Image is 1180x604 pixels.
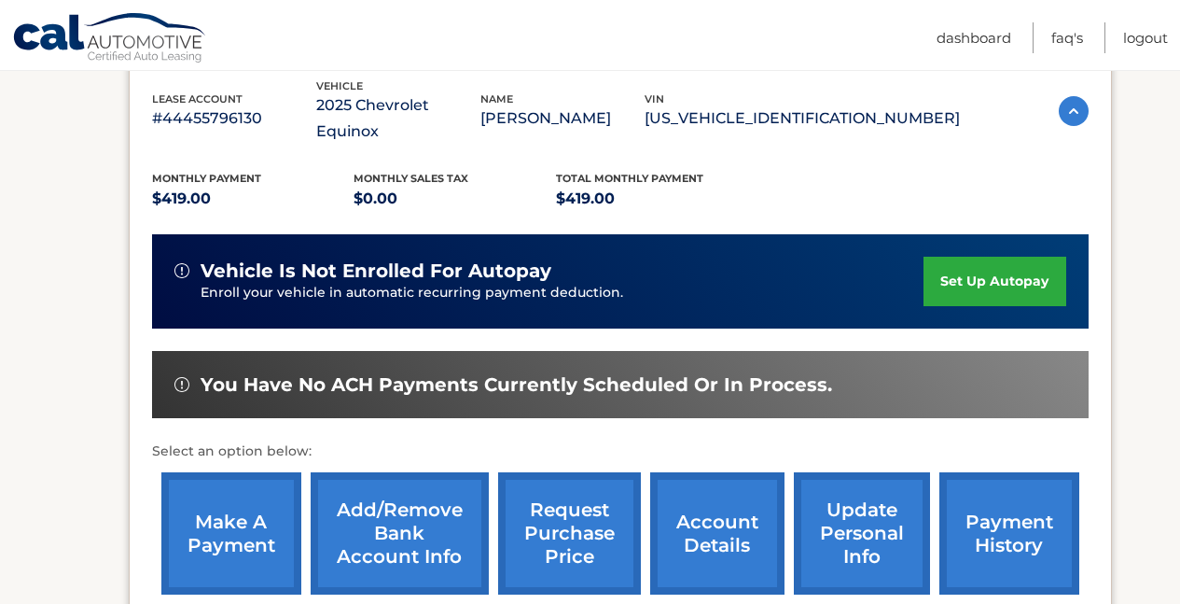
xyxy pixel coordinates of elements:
[354,172,468,185] span: Monthly sales Tax
[201,260,551,283] span: vehicle is not enrolled for autopay
[152,186,354,212] p: $419.00
[923,257,1065,306] a: set up autopay
[480,92,513,105] span: name
[645,92,664,105] span: vin
[556,186,758,212] p: $419.00
[498,472,641,595] a: request purchase price
[152,92,243,105] span: lease account
[937,22,1011,53] a: Dashboard
[161,472,301,595] a: make a payment
[152,172,261,185] span: Monthly Payment
[794,472,930,595] a: update personal info
[650,472,784,595] a: account details
[152,105,316,132] p: #44455796130
[316,92,480,145] p: 2025 Chevrolet Equinox
[174,377,189,392] img: alert-white.svg
[201,283,924,303] p: Enroll your vehicle in automatic recurring payment deduction.
[480,105,645,132] p: [PERSON_NAME]
[311,472,489,595] a: Add/Remove bank account info
[152,441,1089,463] p: Select an option below:
[1051,22,1083,53] a: FAQ's
[354,186,556,212] p: $0.00
[12,12,208,66] a: Cal Automotive
[1059,96,1089,126] img: accordion-active.svg
[174,263,189,278] img: alert-white.svg
[556,172,703,185] span: Total Monthly Payment
[316,79,363,92] span: vehicle
[939,472,1079,595] a: payment history
[1123,22,1168,53] a: Logout
[645,105,960,132] p: [US_VEHICLE_IDENTIFICATION_NUMBER]
[201,373,832,397] span: You have no ACH payments currently scheduled or in process.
